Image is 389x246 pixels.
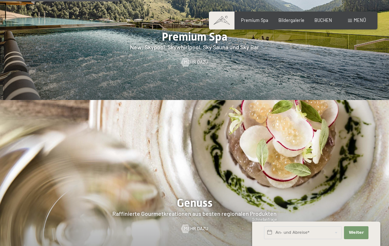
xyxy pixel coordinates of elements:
a: Mehr dazu [181,225,208,232]
button: Weiter [344,226,368,239]
span: Schnellanfrage [252,217,277,222]
a: Mehr dazu [181,59,208,65]
a: Premium Spa [241,17,268,23]
a: BUCHEN [314,17,332,23]
span: Mehr dazu [184,59,208,65]
span: Mehr dazu [184,225,208,232]
a: Bildergalerie [278,17,304,23]
span: Weiter [349,230,364,236]
span: Menü [354,17,366,23]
